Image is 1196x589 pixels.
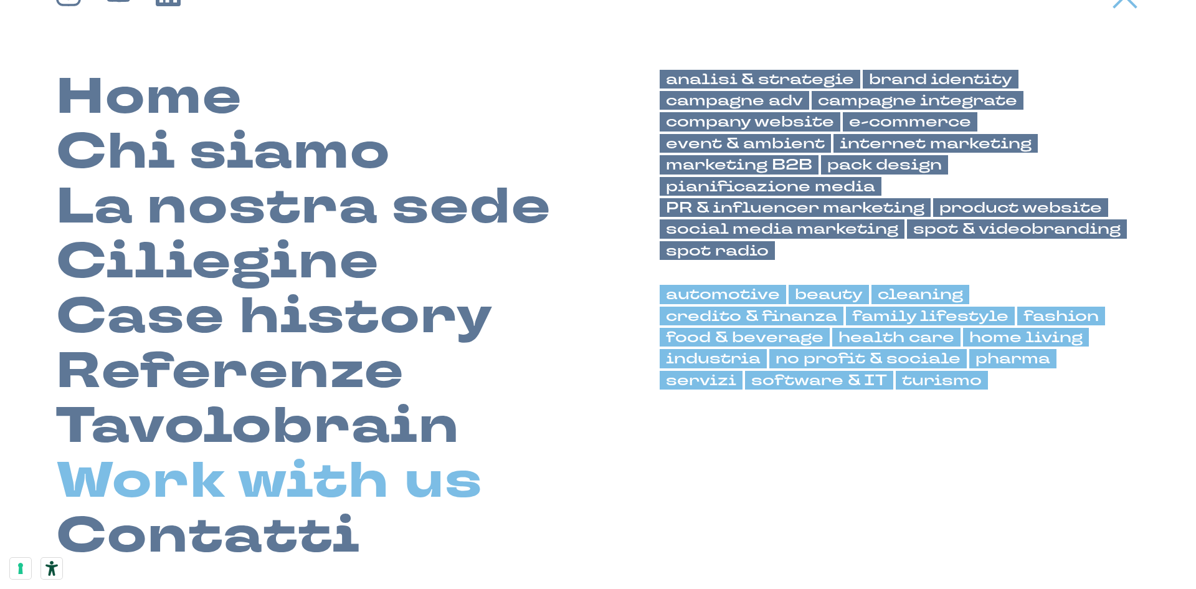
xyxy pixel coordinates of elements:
[56,289,493,344] a: Case history
[660,177,881,196] a: pianificazione media
[56,509,361,563] a: Contatti
[56,180,551,234] a: La nostra sede
[821,155,948,174] a: pack design
[846,307,1015,325] a: family lifestyle
[832,328,961,347] a: health care
[863,70,1018,89] a: brand identity
[660,134,831,153] a: event & ambient
[1017,307,1105,325] a: fashion
[769,349,967,368] a: no profit & sociale
[660,241,775,260] a: spot radio
[896,371,988,390] a: turismo
[41,558,62,579] button: Strumenti di accessibilità
[660,91,809,110] a: campagne adv
[907,219,1127,238] a: spot & videobranding
[833,134,1038,153] a: internet marketing
[56,454,483,509] a: Work with us
[660,198,931,217] a: PR & influencer marketing
[56,70,242,125] a: Home
[10,558,31,579] button: Le tue preferenze relative al consenso per le tecnologie di tracciamento
[56,344,404,399] a: Referenze
[56,125,391,180] a: Chi siamo
[843,112,977,131] a: e-commerce
[871,285,969,304] a: cleaning
[660,112,840,131] a: company website
[660,349,767,368] a: industria
[660,328,830,347] a: food & beverage
[660,371,743,390] a: servizi
[56,234,379,289] a: Ciliegine
[933,198,1108,217] a: product website
[660,219,904,238] a: social media marketing
[56,399,460,454] a: Tavolobrain
[969,349,1056,368] a: pharma
[963,328,1089,347] a: home living
[660,155,819,174] a: marketing B2B
[812,91,1023,110] a: campagne integrate
[789,285,869,304] a: beauty
[660,70,860,89] a: analisi & strategie
[745,371,893,390] a: software & IT
[660,307,843,325] a: credito & finanza
[660,285,786,304] a: automotive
